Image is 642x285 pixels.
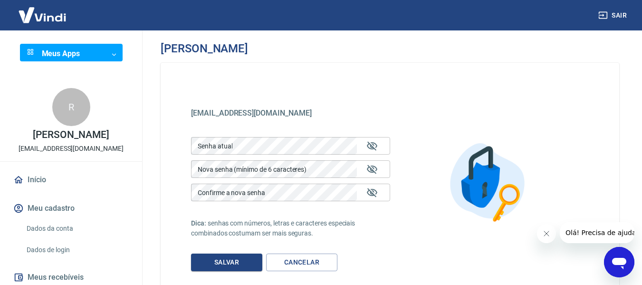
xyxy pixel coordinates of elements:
[596,7,631,24] button: Sair
[11,169,131,190] a: Início
[191,219,208,227] span: Dica:
[11,198,131,219] button: Meu cadastro
[191,218,390,238] p: senhas com números, letras e caracteres especiais combinados costumam ser mais seguras.
[23,240,131,260] a: Dados de login
[33,130,109,140] p: [PERSON_NAME]
[161,42,248,55] h3: [PERSON_NAME]
[11,0,73,29] img: Vindi
[191,108,312,118] span: [EMAIL_ADDRESS][DOMAIN_NAME]
[361,158,383,181] button: Mostrar/esconder senha
[266,254,337,271] a: Cancelar
[604,247,634,277] iframe: Botão para abrir a janela de mensagens
[23,219,131,238] a: Dados da conta
[52,88,90,126] div: R
[361,181,383,204] button: Mostrar/esconder senha
[6,7,80,14] span: Olá! Precisa de ajuda?
[361,135,383,157] button: Mostrar/esconder senha
[191,254,262,271] button: Salvar
[19,144,124,154] p: [EMAIL_ADDRESS][DOMAIN_NAME]
[440,132,539,232] img: Alterar senha
[537,224,556,243] iframe: Fechar mensagem
[560,222,634,243] iframe: Mensagem da empresa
